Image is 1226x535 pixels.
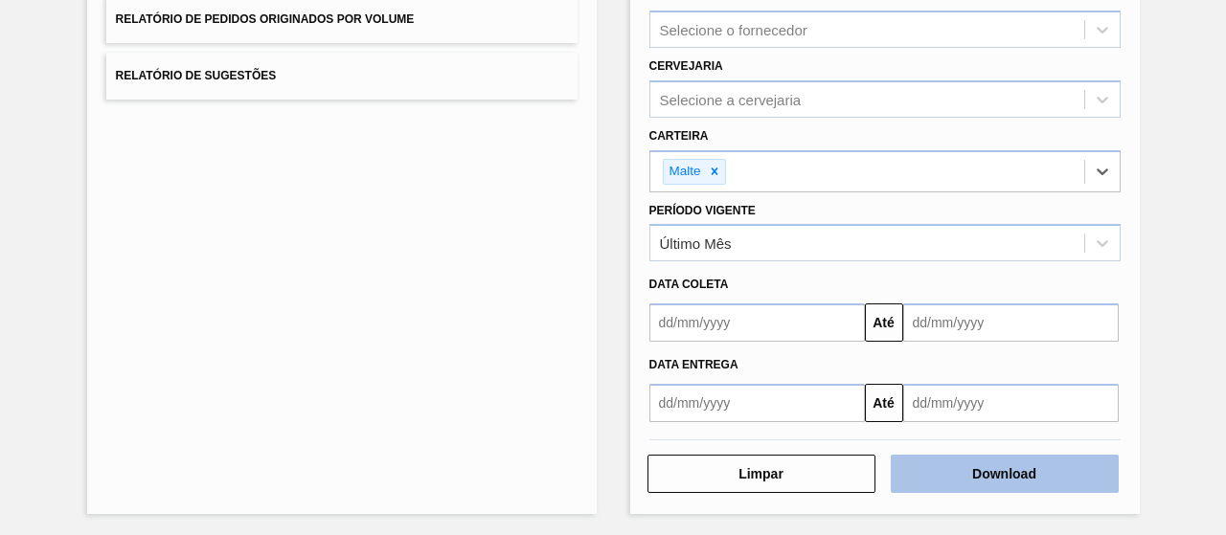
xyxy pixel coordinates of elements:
input: dd/mm/yyyy [903,303,1119,342]
div: Selecione o fornecedor [660,22,807,38]
span: Data entrega [649,358,738,371]
label: Cervejaria [649,59,723,73]
span: Relatório de Sugestões [116,69,277,82]
span: Relatório de Pedidos Originados por Volume [116,12,415,26]
div: Malte [664,160,704,184]
button: Até [865,384,903,422]
input: dd/mm/yyyy [649,303,865,342]
button: Até [865,303,903,342]
button: Download [891,455,1119,493]
input: dd/mm/yyyy [903,384,1119,422]
span: Data coleta [649,278,729,291]
label: Carteira [649,129,709,143]
label: Período Vigente [649,204,756,217]
button: Relatório de Sugestões [106,53,578,100]
input: dd/mm/yyyy [649,384,865,422]
div: Último Mês [660,235,732,252]
button: Limpar [647,455,875,493]
div: Selecione a cervejaria [660,91,802,107]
